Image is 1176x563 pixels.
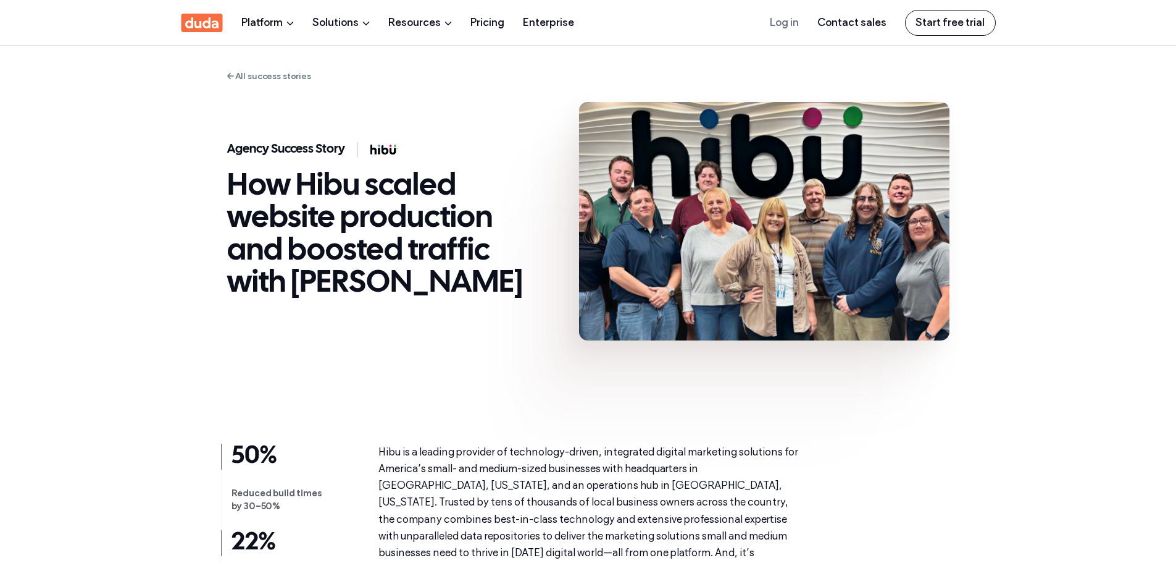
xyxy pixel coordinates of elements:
a: Start free trial [905,10,996,36]
a: All success stories [227,70,311,83]
h1: How Hibu scaled website production and boosted traffic with [PERSON_NAME] [227,171,536,300]
div: 22% [221,530,340,556]
h3: Agency Success Story [227,142,345,157]
div: 50% [221,444,340,470]
span: Reduced build times by 30–50% [221,470,340,530]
